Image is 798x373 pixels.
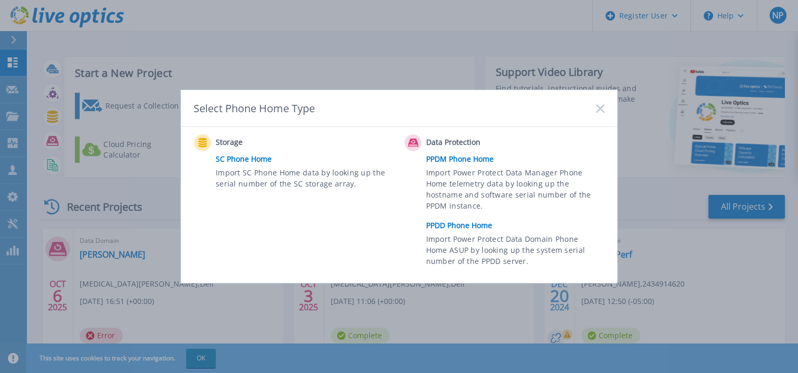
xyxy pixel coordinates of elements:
[216,136,321,149] span: Storage
[216,151,399,167] a: SC Phone Home
[426,218,610,233] a: PPDD Phone Home
[426,233,602,270] span: Import Power Protect Data Domain Phone Home ASUP by looking up the system serial number of the PP...
[426,136,531,149] span: Data Protection
[216,167,391,191] span: Import SC Phone Home data by looking up the serial number of the SC storage array.
[426,167,602,215] span: Import Power Protect Data Manager Phone Home telemetry data by looking up the hostname and softwa...
[194,101,316,115] div: Select Phone Home Type
[426,151,610,167] a: PPDM Phone Home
